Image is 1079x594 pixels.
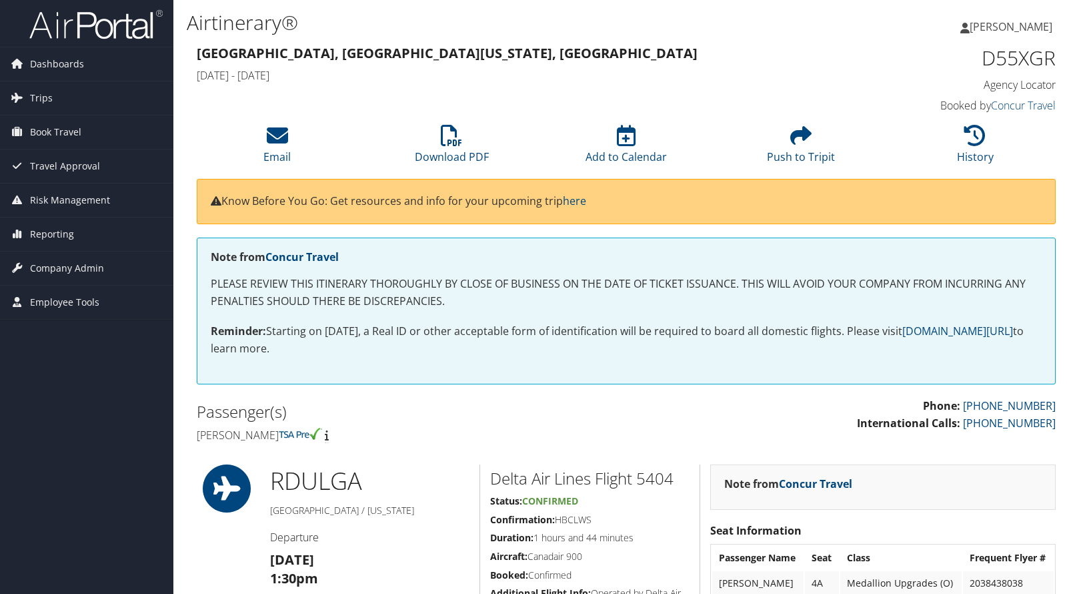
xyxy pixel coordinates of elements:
h5: 1 hours and 44 minutes [490,531,690,545]
span: Reporting [30,218,74,251]
span: Company Admin [30,252,104,285]
strong: Note from [211,250,339,264]
img: airportal-logo.png [29,9,163,40]
th: Frequent Flyer # [963,546,1054,570]
h1: D55XGR [856,44,1056,72]
span: Employee Tools [30,286,99,319]
strong: Note from [724,477,852,491]
strong: Duration: [490,531,533,544]
strong: Phone: [923,398,960,413]
span: Confirmed [522,495,578,507]
strong: Seat Information [710,523,802,538]
span: Travel Approval [30,150,100,183]
strong: [GEOGRAPHIC_DATA], [GEOGRAPHIC_DATA] [US_STATE], [GEOGRAPHIC_DATA] [197,44,698,62]
a: here [563,194,586,208]
h1: Airtinerary® [187,9,773,37]
strong: [DATE] [270,551,314,569]
h2: Passenger(s) [197,400,616,423]
strong: Booked: [490,569,528,581]
a: Concur Travel [265,250,339,264]
p: Starting on [DATE], a Real ID or other acceptable form of identification will be required to boar... [211,323,1042,357]
a: Concur Travel [991,98,1056,113]
h5: HBCLWS [490,513,690,527]
h5: Canadair 900 [490,550,690,563]
p: PLEASE REVIEW THIS ITINERARY THOROUGHLY BY CLOSE OF BUSINESS ON THE DATE OF TICKET ISSUANCE. THIS... [211,276,1042,310]
strong: Confirmation: [490,513,555,526]
h4: [PERSON_NAME] [197,428,616,442]
a: Add to Calendar [586,132,667,164]
a: Push to Tripit [767,132,835,164]
span: Book Travel [30,115,81,149]
strong: Reminder: [211,324,266,338]
h4: Departure [270,530,470,545]
a: [PHONE_NUMBER] [963,416,1056,430]
h5: Confirmed [490,569,690,582]
p: Know Before You Go: Get resources and info for your upcoming trip [211,193,1042,210]
span: Risk Management [30,184,110,217]
strong: International Calls: [857,416,960,430]
strong: Status: [490,495,522,507]
a: Email [263,132,291,164]
strong: Aircraft: [490,550,527,563]
img: tsa-precheck.png [279,428,322,440]
h5: [GEOGRAPHIC_DATA] / [US_STATE] [270,504,470,517]
h4: [DATE] - [DATE] [197,68,836,83]
th: Seat [805,546,839,570]
a: Concur Travel [779,477,852,491]
th: Passenger Name [712,546,804,570]
span: [PERSON_NAME] [970,19,1052,34]
a: History [957,132,994,164]
span: Dashboards [30,47,84,81]
a: [PHONE_NUMBER] [963,398,1056,413]
span: Trips [30,81,53,115]
h4: Agency Locator [856,77,1056,92]
strong: 1:30pm [270,569,318,587]
a: [DOMAIN_NAME][URL] [902,324,1013,338]
th: Class [840,546,962,570]
a: Download PDF [415,132,489,164]
h1: RDU LGA [270,465,470,498]
a: [PERSON_NAME] [960,7,1066,47]
h2: Delta Air Lines Flight 5404 [490,467,690,490]
h4: Booked by [856,98,1056,113]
